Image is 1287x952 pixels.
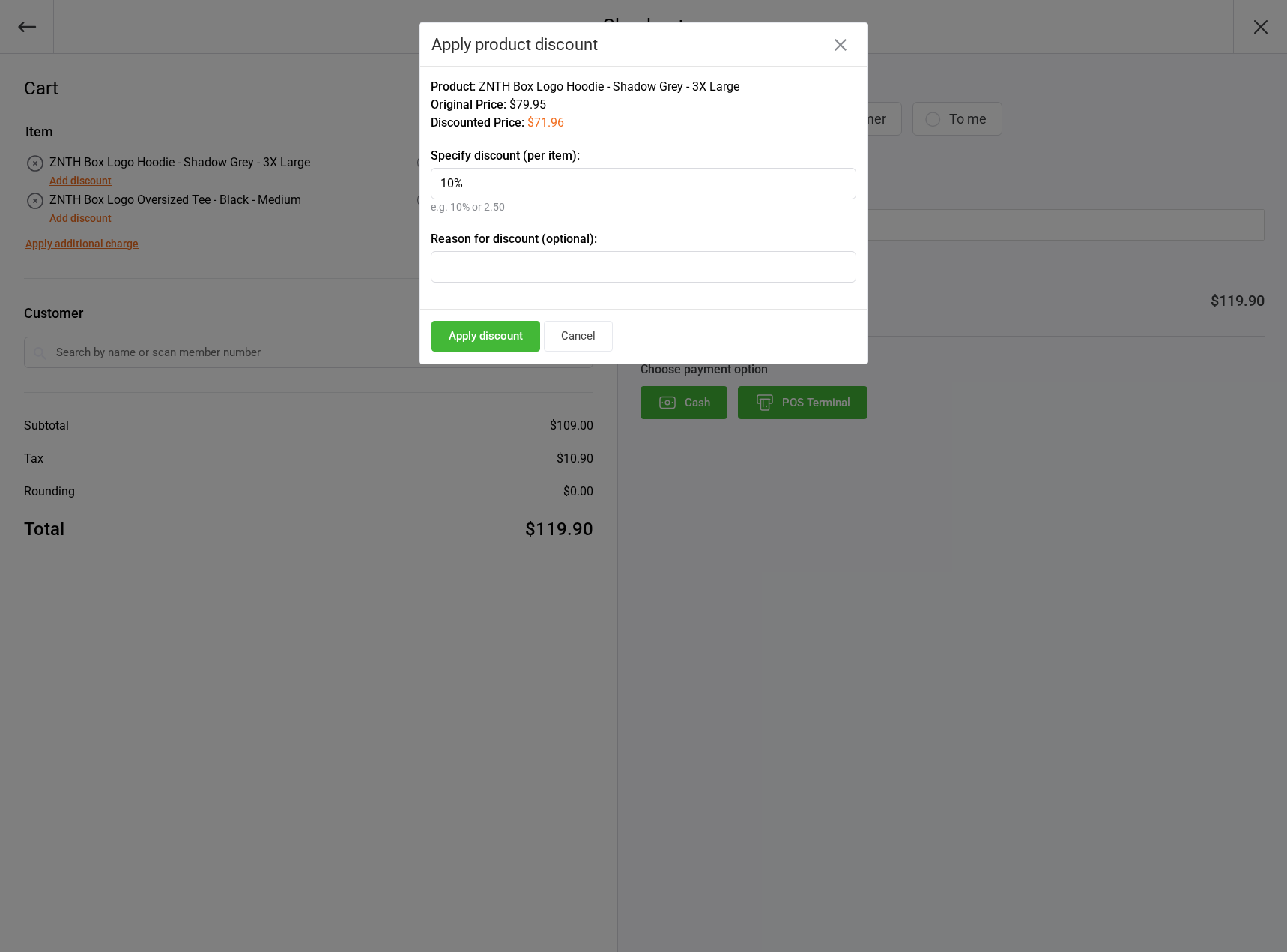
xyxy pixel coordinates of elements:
[431,115,524,130] span: Discounted Price:
[544,321,613,352] button: Cancel
[431,97,506,112] span: Original Price:
[431,78,856,96] div: ZNTH Box Logo Hoodie - Shadow Grey - 3X Large
[431,199,856,215] div: e.g. 10% or 2.50
[431,147,856,165] label: Specify discount (per item):
[431,35,856,54] div: Apply product discount
[527,115,564,130] span: $71.96
[431,321,540,352] button: Apply discount
[431,79,476,94] span: Product:
[431,230,856,248] label: Reason for discount (optional):
[431,96,856,114] div: $79.95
